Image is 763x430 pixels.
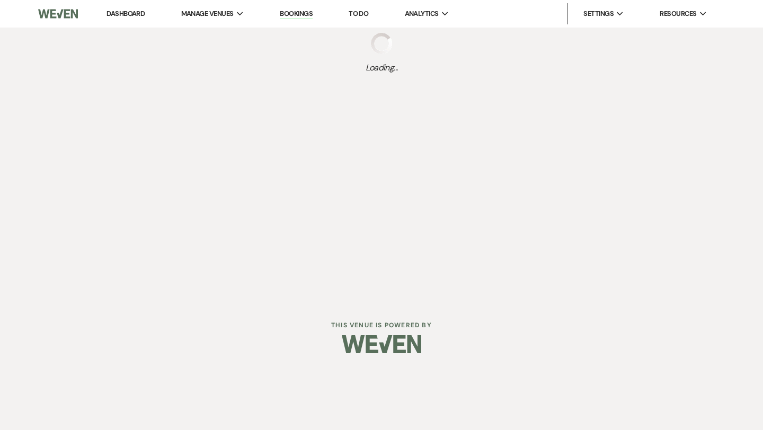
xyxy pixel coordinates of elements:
[38,3,78,25] img: Weven Logo
[405,8,439,19] span: Analytics
[280,9,313,19] a: Bookings
[107,9,145,18] a: Dashboard
[583,8,614,19] span: Settings
[366,61,398,74] span: Loading...
[660,8,696,19] span: Resources
[371,33,392,54] img: loading spinner
[181,8,234,19] span: Manage Venues
[342,326,421,363] img: Weven Logo
[349,9,368,18] a: To Do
